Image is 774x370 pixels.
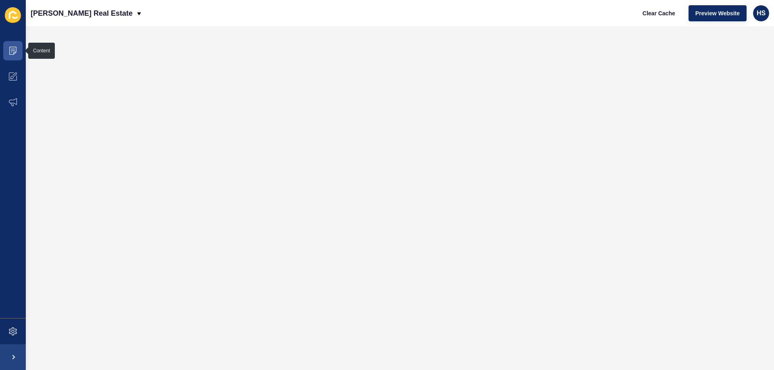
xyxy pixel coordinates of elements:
div: Content [33,48,50,54]
span: Clear Cache [643,9,675,17]
button: Clear Cache [636,5,682,21]
p: [PERSON_NAME] Real Estate [31,3,133,23]
span: Preview Website [695,9,740,17]
span: HS [757,9,766,17]
button: Preview Website [689,5,747,21]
